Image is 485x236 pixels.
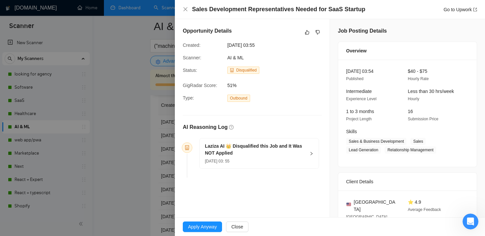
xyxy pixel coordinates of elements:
[227,42,326,49] span: [DATE] 03:55
[346,47,367,54] span: Overview
[408,76,429,81] span: Hourly Rate
[346,69,373,74] span: [DATE] 03:54
[346,117,372,121] span: Project Length
[19,4,29,14] img: Profile image for Mariia
[192,5,365,14] h4: Sales Development Representatives Needed for SaaS Startup
[305,30,309,35] span: like
[43,49,90,54] span: from [DOMAIN_NAME]
[29,49,43,54] span: Mariia
[183,68,197,73] span: Status:
[183,221,222,232] button: Apply Anyway
[183,123,228,131] h5: AI Reasoning Log
[346,89,372,94] span: Intermediate
[227,55,244,60] span: AI & ML
[10,186,16,191] button: Emoji picker
[408,89,454,94] span: Less than 30 hrs/week
[314,28,322,36] button: dislike
[183,7,188,12] span: close
[408,97,419,101] span: Hourly
[346,173,469,191] div: Client Details
[21,186,26,191] button: Gif picker
[346,202,351,207] img: 🇺🇸
[230,68,234,72] span: robot
[236,68,257,73] span: Disqualified
[410,138,426,145] span: Sales
[463,214,478,229] iframe: To enrich screen reader interactions, please activate Accessibility in Grammarly extension settings
[113,183,124,193] button: Send a message…
[14,62,118,75] div: Hey ,
[32,8,79,15] p: Active in the last 15m
[354,198,397,213] span: [GEOGRAPHIC_DATA]
[408,207,441,212] span: Average Feedback
[6,172,126,183] textarea: Message…
[346,129,357,134] span: Skills
[227,95,250,102] span: Outbound
[231,223,243,230] span: Close
[346,138,406,145] span: Sales & Business Development
[42,186,47,191] button: Start recording
[183,27,232,35] h5: Opportunity Details
[229,125,234,130] span: question-circle
[303,28,311,36] button: like
[14,46,24,57] img: Profile image for Mariia
[116,3,128,15] div: Close
[5,38,127,98] div: Profile image for MariiaMariiafrom [DOMAIN_NAME]Hey[PERSON_NAME][EMAIL_ADDRESS][DOMAIN_NAME],Look...
[32,3,48,8] h1: Mariia
[183,55,201,60] span: Scanner:
[473,8,477,12] span: export
[226,221,248,232] button: Close
[346,109,374,114] span: 1 to 3 months
[309,152,313,156] span: right
[346,76,364,81] span: Published
[346,215,387,227] span: [GEOGRAPHIC_DATA] 09:55 PM
[443,7,477,12] a: Go to Upworkexport
[385,146,436,154] span: Relationship Management
[408,109,413,114] span: 16
[205,143,306,157] h5: Laziza AI 👑 Disqualified this Job and It Was NOT Applied
[205,159,229,163] span: [DATE] 03: 55
[338,27,387,35] h5: Job Posting Details
[188,223,217,230] span: Apply Anyway
[346,146,381,154] span: Lead Generation
[346,97,376,101] span: Experience Level
[315,30,320,35] span: dislike
[183,7,188,12] button: Close
[408,199,421,205] span: ⭐ 4.9
[408,69,427,74] span: $40 - $75
[4,3,17,15] button: go back
[183,43,201,48] span: Created:
[185,145,189,150] span: robot
[31,186,37,191] button: Upload attachment
[103,3,116,15] button: Home
[14,62,103,74] a: [PERSON_NAME][EMAIL_ADDRESS][DOMAIN_NAME]
[408,117,438,121] span: Submission Price
[5,38,127,106] div: Mariia says…
[227,82,326,89] span: 51%
[183,83,217,88] span: GigRadar Score:
[183,95,194,101] span: Type:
